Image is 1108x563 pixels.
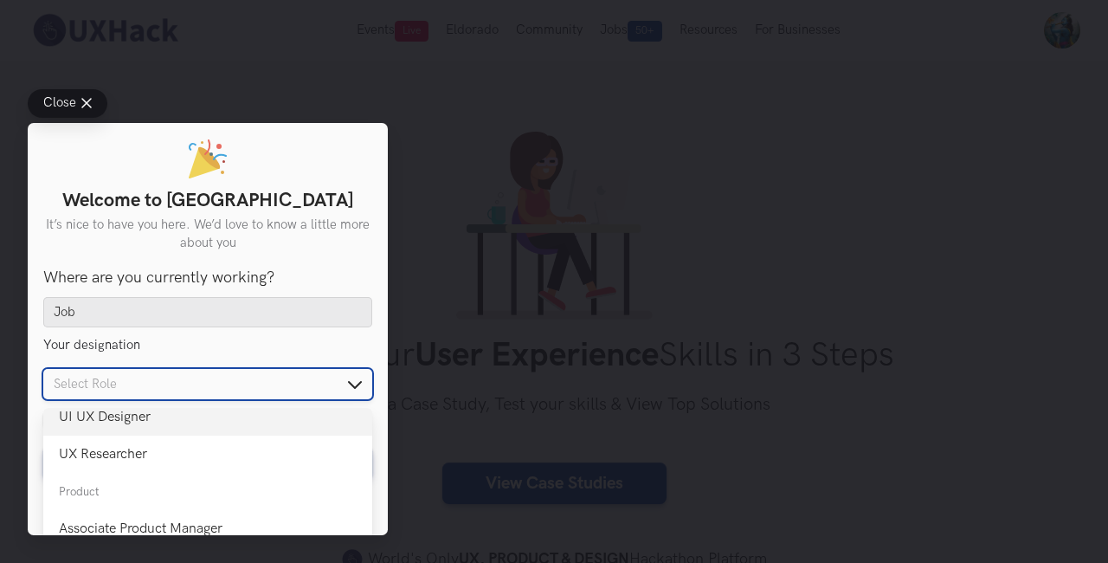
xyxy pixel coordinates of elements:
label: Where are you currently working? [43,269,274,287]
div: Associate Product Manager [59,521,357,537]
input: Select Role [43,369,372,399]
span: Close [43,97,76,110]
p: It’s nice to have you here. We’d love to know a little more about you [43,217,372,252]
h1: Welcome to [GEOGRAPHIC_DATA] [43,190,372,212]
button: Close [28,89,107,118]
div: UX Researcher [59,446,357,463]
div: UI UX Designer [59,409,357,425]
span: Product [59,485,100,499]
legend: Your designation [43,338,372,353]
